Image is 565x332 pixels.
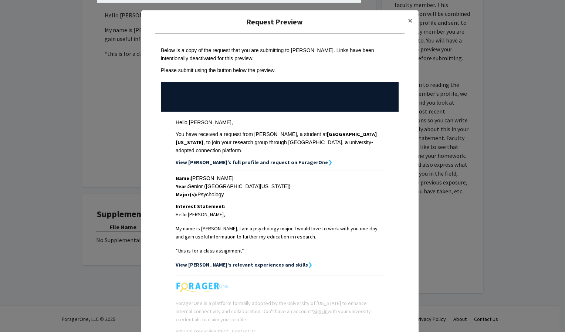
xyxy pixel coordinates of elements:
iframe: Chat [6,299,31,326]
a: Sign in [313,308,328,315]
button: Close [402,10,419,31]
strong: ❯ [308,261,312,268]
div: Senior ([GEOGRAPHIC_DATA][US_STATE]) [176,182,384,190]
strong: Major(s): [176,191,197,198]
strong: Name: [176,175,191,182]
h5: Request Preview [147,16,402,27]
div: Hello [PERSON_NAME], [176,118,384,126]
span: ForagerOne is a platform formally adopted by the University of [US_STATE] to enhance internal con... [176,300,371,323]
div: Please submit using the button below the preview. [161,66,399,74]
strong: Year: [176,183,188,190]
strong: Interest Statement: [176,203,226,210]
p: Hello [PERSON_NAME], [176,210,384,218]
strong: View [PERSON_NAME]'s relevant experiences and skills [176,261,308,268]
div: Psychology [176,190,384,199]
strong: View [PERSON_NAME]'s full profile and request on ForagerOne [176,159,328,166]
p: *this is for a class assignment* [176,247,384,255]
div: Below is a copy of the request that you are submitting to [PERSON_NAME]. Links have been intentio... [161,46,399,62]
div: You have received a request from [PERSON_NAME], a student at , to join your research group throug... [176,130,384,155]
div: [PERSON_NAME] [176,174,384,182]
strong: ❯ [328,159,332,166]
span: × [408,15,413,26]
p: My name is [PERSON_NAME], I am a psychology major. I would love to work with you one day and gain... [176,224,384,241]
